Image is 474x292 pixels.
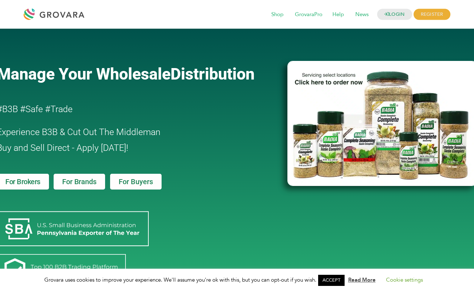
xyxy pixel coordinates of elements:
[290,8,327,21] span: GrovaraPro
[171,64,255,83] span: Distribution
[266,8,288,21] span: Shop
[414,9,450,20] span: REGISTER
[327,8,349,21] span: Help
[377,9,412,20] a: LOGIN
[62,178,96,185] span: For Brands
[348,276,376,283] a: Read More
[110,174,162,190] a: For Buyers
[327,11,349,19] a: Help
[290,11,327,19] a: GrovaraPro
[350,11,374,19] a: News
[54,174,105,190] a: For Brands
[318,275,345,286] a: ACCEPT
[386,276,423,283] a: Cookie settings
[44,276,430,283] span: Grovara uses cookies to improve your experience. We'll assume you're ok with this, but you can op...
[119,178,153,185] span: For Buyers
[350,8,374,21] span: News
[266,11,288,19] a: Shop
[5,178,40,185] span: For Brokers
